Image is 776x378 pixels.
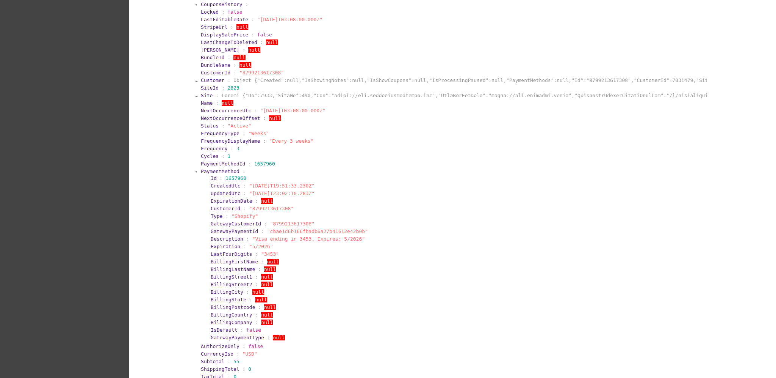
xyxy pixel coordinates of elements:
span: : [242,47,246,53]
span: Customer [201,77,225,83]
span: BillingLastName [211,266,255,272]
span: NextOccurrenceOffset [201,115,260,121]
span: "[DATE]T03:08:00.000Z" [257,17,322,22]
span: CouponsHistory [201,2,242,7]
span: : [255,282,258,287]
span: : [243,244,246,249]
span: "USD" [242,351,257,357]
span: : [222,123,225,129]
span: false [257,32,272,38]
span: : [255,320,258,325]
span: null [261,274,273,280]
span: FrequencyDisplayName [201,138,260,144]
span: Locked [201,9,219,15]
span: : [242,343,246,349]
span: : [228,77,231,83]
span: : [222,153,225,159]
span: "8799213617308" [249,206,294,211]
span: : [236,351,239,357]
span: false [248,343,263,349]
span: "5/2026" [249,244,273,249]
span: : [255,251,258,257]
span: Cycles [201,153,219,159]
span: 1657960 [225,175,246,181]
span: null [261,198,273,204]
span: : [251,17,254,22]
span: ExpirationDate [211,198,252,204]
span: : [261,228,264,234]
span: : [233,70,236,76]
span: GatewayPaymentType [211,335,264,340]
span: null [222,100,233,106]
span: BundleName [201,62,230,68]
span: null [264,266,276,272]
span: : [264,221,267,227]
span: null [264,304,276,310]
span: : [255,198,258,204]
span: : [258,304,261,310]
span: : [246,236,249,242]
span: : [230,24,233,30]
span: Subtotal [201,359,225,364]
span: ShippingTotal [201,366,239,372]
span: false [246,327,261,333]
span: BillingFirstName [211,259,258,265]
span: BillingStreet1 [211,274,252,280]
span: BundleId [201,55,225,60]
span: null [255,297,267,302]
span: : [233,62,236,68]
span: "[DATE]T19:51:33.230Z" [249,183,314,189]
span: GatewayPaymentId [211,228,258,234]
span: PaymentMethod [201,169,239,174]
span: "[DATE]T23:02:10.283Z" [249,191,314,196]
span: Expiration [211,244,240,249]
span: null [261,320,273,325]
span: : [243,183,246,189]
span: 1 [228,153,231,159]
span: "8799213617308" [270,221,314,227]
span: : [243,206,246,211]
span: : [255,274,258,280]
span: : [263,138,266,144]
span: Frequency [201,146,227,151]
span: "Every 3 weeks" [269,138,313,144]
span: null [239,62,251,68]
span: IsDefault [211,327,237,333]
span: Status [201,123,219,129]
span: null [233,55,245,60]
span: Name [201,100,213,106]
span: BillingCountry [211,312,252,318]
span: FrequencyType [201,131,239,136]
span: 3 [236,146,239,151]
span: : [242,169,246,174]
span: BillingCompany [211,320,252,325]
span: : [246,289,249,295]
span: : [216,100,219,106]
span: : [251,32,254,38]
span: GatewayCustomerId [211,221,261,227]
span: 2823 [228,85,239,91]
span: : [267,335,270,340]
span: CustomerId [211,206,240,211]
span: Id [211,175,217,181]
span: 1657960 [254,161,275,167]
span: BillingState [211,297,246,302]
span: "[DATE]T03:08:00.000Z" [260,108,325,113]
span: BillingStreet2 [211,282,252,287]
span: null [266,39,278,45]
span: : [242,366,246,372]
span: null [252,289,264,295]
span: : [260,39,263,45]
span: : [263,115,266,121]
span: null [236,24,248,30]
span: StripeUrl [201,24,227,30]
span: LastChangeToDeleted [201,39,257,45]
span: LastFourDigits [211,251,252,257]
span: : [258,266,261,272]
span: Type [211,213,222,219]
span: : [225,213,228,219]
span: null [269,115,281,121]
span: "Weeks" [248,131,269,136]
span: null [261,282,273,287]
span: : [243,191,246,196]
